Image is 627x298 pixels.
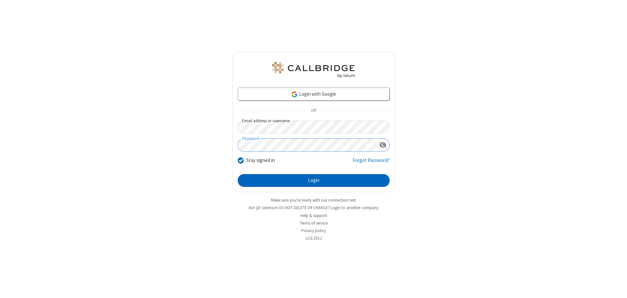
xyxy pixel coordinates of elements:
a: Privacy policy [301,228,326,233]
span: OR [308,106,319,115]
a: Terms of service [300,220,328,226]
iframe: Chat [611,281,622,293]
input: Email address or username [238,121,390,133]
button: Login to another company [330,205,378,211]
li: Not QA Selenium DO NOT DELETE OR CHANGE? [233,205,395,211]
li: v2.6.353.2 [233,235,395,241]
a: Login with Google [238,88,390,101]
img: QA Selenium DO NOT DELETE OR CHANGE [271,62,356,78]
label: Stay signed in [246,157,275,164]
input: Password [238,139,376,151]
button: Login [238,174,390,187]
div: Show password [376,139,389,151]
img: google-icon.png [291,91,298,98]
a: Make sure you're ready with our connection test [271,197,356,203]
a: Forgot Password? [353,157,390,169]
a: Help & support [300,213,327,218]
